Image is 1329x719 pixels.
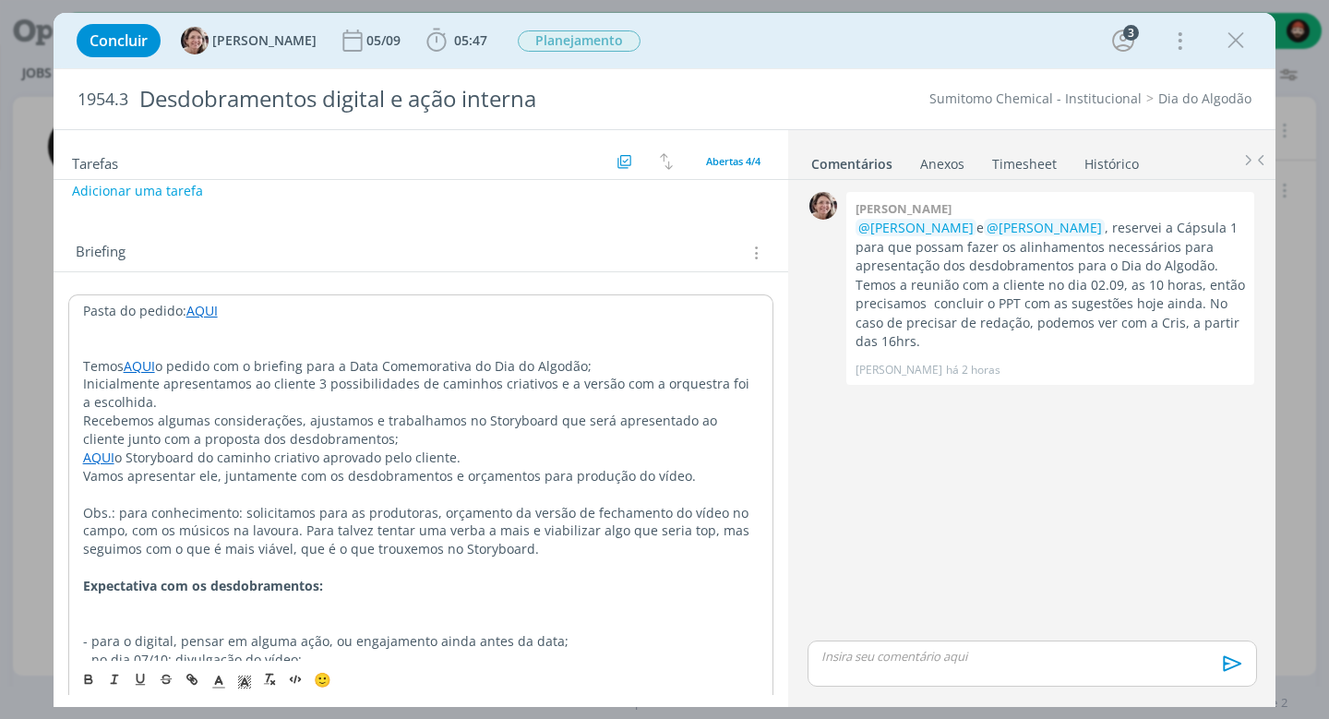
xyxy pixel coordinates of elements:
[929,90,1142,107] a: Sumitomo Chemical - Institucional
[232,667,257,689] span: Cor de Fundo
[856,362,942,378] p: [PERSON_NAME]
[1123,25,1139,41] div: 3
[946,362,1000,378] span: há 2 horas
[856,200,952,217] b: [PERSON_NAME]
[83,449,760,467] p: o Storyboard do caminho criativo aprovado pelo cliente.
[132,77,755,122] div: Desdobramentos digital e ação interna
[76,241,126,265] span: Briefing
[124,357,155,375] a: AQUI
[83,449,114,466] a: AQUI
[1084,147,1140,174] a: Histórico
[72,150,118,173] span: Tarefas
[83,375,760,412] p: Inicialmente apresentamos ao cliente 3 possibilidades de caminhos criativos e a versão com a orqu...
[454,31,487,49] span: 05:47
[83,467,760,485] p: Vamos apresentar ele, juntamente com os desdobramentos e orçamentos para produção do vídeo.
[991,147,1058,174] a: Timesheet
[181,27,317,54] button: A[PERSON_NAME]
[54,13,1276,707] div: dialog
[83,302,760,320] p: Pasta do pedido:
[366,34,404,47] div: 05/09
[856,276,1245,352] p: Temos a reunião com a cliente no dia 02.09, as 10 horas, então precisamos concluir o PPT com as s...
[83,412,760,449] p: Recebemos algumas considerações, ajustamos e trabalhamos no Storyboard que será apresentado ao cl...
[78,90,128,110] span: 1954.3
[83,632,760,651] p: - para o digital, pensar em alguma ação, ou engajamento ainda antes da data;
[858,219,974,236] span: @[PERSON_NAME]
[83,357,760,376] p: Temos o pedido com o briefing para a Data Comemorativa do Dia do Algodão;
[517,30,641,53] button: Planejamento
[810,147,893,174] a: Comentários
[71,174,204,208] button: Adicionar uma tarefa
[77,24,161,57] button: Concluir
[212,34,317,47] span: [PERSON_NAME]
[90,33,148,48] span: Concluir
[422,26,492,55] button: 05:47
[314,669,331,688] span: 🙂
[83,504,760,559] p: Obs.: para conhecimento: solicitamos para as produtoras, orçamento da versão de fechamento do víd...
[186,302,218,319] a: AQUI
[1108,26,1138,55] button: 3
[660,153,673,170] img: arrow-down-up.svg
[809,192,837,220] img: A
[83,577,323,594] strong: Expectativa com os desdobramentos:
[518,30,641,52] span: Planejamento
[856,219,1245,275] p: e , reservei a Cápsula 1 para que possam fazer os alinhamentos necessários para apresentação dos ...
[1158,90,1251,107] a: Dia do Algodão
[83,651,760,669] p: - no dia 07/10: divulgação do vídeo;
[987,219,1102,236] span: @[PERSON_NAME]
[706,154,760,168] span: Abertas 4/4
[309,667,335,689] button: 🙂
[206,667,232,689] span: Cor do Texto
[920,155,964,174] div: Anexos
[181,27,209,54] img: A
